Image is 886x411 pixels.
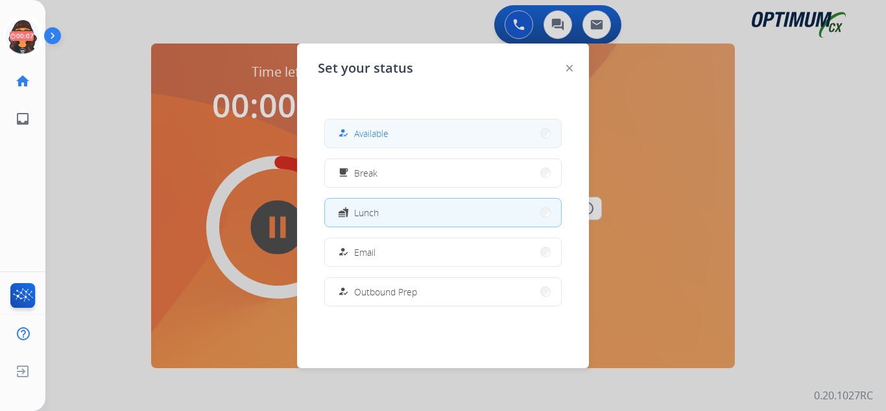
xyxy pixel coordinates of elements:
[814,388,873,403] p: 0.20.1027RC
[354,206,379,219] span: Lunch
[354,285,417,299] span: Outbound Prep
[325,159,561,187] button: Break
[325,278,561,306] button: Outbound Prep
[354,166,377,180] span: Break
[338,247,349,258] mat-icon: how_to_reg
[325,238,561,266] button: Email
[354,127,389,140] span: Available
[354,245,376,259] span: Email
[566,65,573,71] img: close-button
[318,59,413,77] span: Set your status
[338,207,349,218] mat-icon: fastfood
[338,286,349,297] mat-icon: how_to_reg
[15,73,30,89] mat-icon: home
[15,111,30,127] mat-icon: inbox
[325,199,561,227] button: Lunch
[338,128,349,139] mat-icon: how_to_reg
[338,168,349,179] mat-icon: free_breakfast
[325,119,561,147] button: Available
